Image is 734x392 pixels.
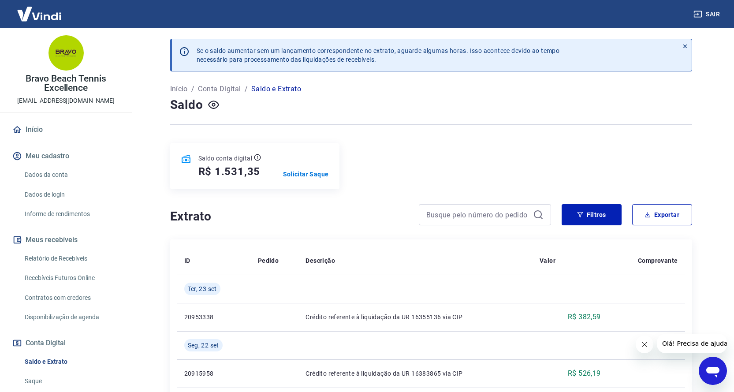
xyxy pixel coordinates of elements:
[184,369,244,378] p: 20915958
[184,313,244,321] p: 20953338
[198,84,241,94] a: Conta Digital
[21,372,121,390] a: Saque
[11,146,121,166] button: Meu cadastro
[5,6,74,13] span: Olá! Precisa de ajuda?
[21,205,121,223] a: Informe de rendimentos
[7,74,125,93] p: Bravo Beach Tennis Excellence
[21,353,121,371] a: Saldo e Extrato
[17,96,115,105] p: [EMAIL_ADDRESS][DOMAIN_NAME]
[306,256,335,265] p: Descrição
[48,35,84,71] img: 9b712bdf-b3bb-44e1-aa76-4bd371055ede.jpeg
[540,256,555,265] p: Valor
[21,308,121,326] a: Disponibilização de agenda
[306,313,525,321] p: Crédito referente à liquidação da UR 16355136 via CIP
[306,369,525,378] p: Crédito referente à liquidação da UR 16383865 via CIP
[188,284,217,293] span: Ter, 23 set
[188,341,219,350] span: Seg, 22 set
[170,208,408,225] h4: Extrato
[638,256,678,265] p: Comprovante
[699,357,727,385] iframe: Botão para abrir a janela de mensagens
[170,84,188,94] a: Início
[426,208,529,221] input: Busque pelo número do pedido
[11,0,68,27] img: Vindi
[11,120,121,139] a: Início
[197,46,560,64] p: Se o saldo aumentar sem um lançamento correspondente no extrato, aguarde algumas horas. Isso acon...
[21,250,121,268] a: Relatório de Recebíveis
[198,164,261,179] h5: R$ 1.531,35
[562,204,622,225] button: Filtros
[198,154,253,163] p: Saldo conta digital
[170,96,203,114] h4: Saldo
[251,84,301,94] p: Saldo e Extrato
[191,84,194,94] p: /
[657,334,727,353] iframe: Mensagem da empresa
[258,256,279,265] p: Pedido
[283,170,329,179] a: Solicitar Saque
[21,269,121,287] a: Recebíveis Futuros Online
[21,166,121,184] a: Dados da conta
[11,333,121,353] button: Conta Digital
[692,6,723,22] button: Sair
[11,230,121,250] button: Meus recebíveis
[568,312,601,322] p: R$ 382,59
[568,368,601,379] p: R$ 526,19
[245,84,248,94] p: /
[636,336,653,353] iframe: Fechar mensagem
[21,186,121,204] a: Dados de login
[632,204,692,225] button: Exportar
[21,289,121,307] a: Contratos com credores
[184,256,190,265] p: ID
